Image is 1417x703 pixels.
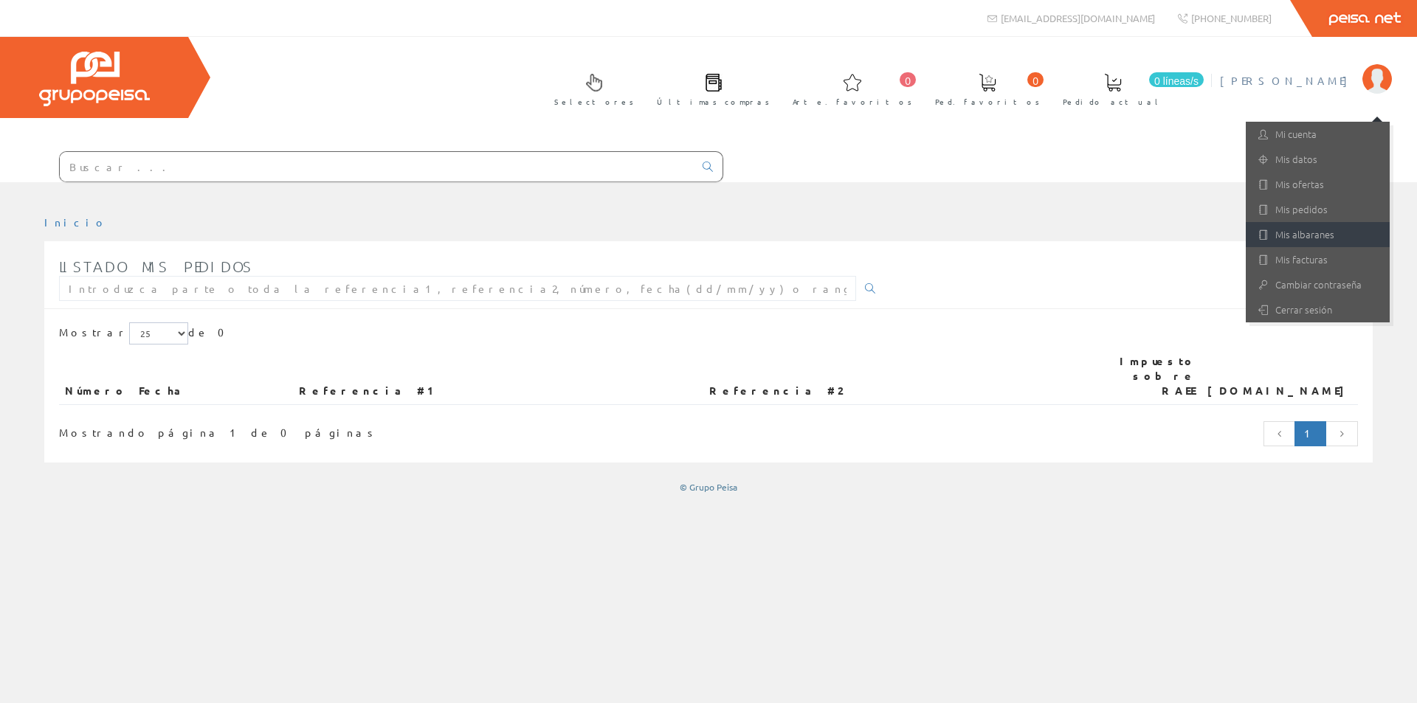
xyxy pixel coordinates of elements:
[1032,75,1038,87] font: 0
[1001,12,1155,24] font: [EMAIL_ADDRESS][DOMAIN_NAME]
[139,384,187,397] font: Fecha
[642,61,777,115] a: Últimas compras
[1275,152,1317,166] font: Mis datos
[39,52,150,106] img: Grupo Peisa
[680,481,737,493] font: © Grupo Peisa
[1063,96,1163,107] font: Pedido actual
[1246,272,1390,297] a: Cambiar contraseña
[1246,197,1390,222] a: Mis pedidos
[1325,421,1358,446] a: Página siguiente
[1246,122,1390,147] a: Mi cuenta
[1207,384,1352,397] font: [DOMAIN_NAME]
[59,325,129,339] font: Mostrar
[539,61,641,115] a: Selectores
[44,215,107,229] a: Inicio
[554,96,634,107] font: Selectores
[1191,12,1272,24] font: [PHONE_NUMBER]
[1275,302,1332,316] font: Cerrar sesión
[1246,247,1390,272] a: Mis facturas
[1275,202,1328,216] font: Mis pedidos
[65,384,127,397] font: Número
[1246,222,1390,247] a: Mis albaranes
[793,96,912,107] font: Arte. favoritos
[709,384,842,397] font: Referencia #2
[59,276,856,301] input: Introduzca parte o toda la referencia1, referencia2, número, fecha(dd/mm/yy) o rango de fechas(dd...
[1154,75,1199,87] font: 0 líneas/s
[1120,354,1196,397] font: Impuesto sobre RAEE
[905,75,911,87] font: 0
[657,96,770,107] font: Últimas compras
[935,96,1040,107] font: Ped. favoritos
[1246,172,1390,197] a: Mis ofertas
[1275,127,1317,141] font: Mi cuenta
[1275,252,1328,266] font: Mis facturas
[188,325,233,339] font: de 0
[1294,421,1326,446] a: Página actual
[1275,227,1334,241] font: Mis albaranes
[1220,61,1392,75] a: [PERSON_NAME]
[1304,426,1317,440] font: 1
[59,426,378,439] font: Mostrando página 1 de 0 páginas
[129,322,188,344] select: Mostrar
[1246,147,1390,172] a: Mis datos
[59,257,253,275] font: Listado mis pedidos
[299,384,441,397] font: Referencia #1
[1263,421,1296,446] a: Página anterior
[1275,177,1324,191] font: Mis ofertas
[1246,297,1390,322] a: Cerrar sesión
[1275,277,1362,291] font: Cambiar contraseña
[60,152,694,181] input: Buscar ...
[1220,74,1355,87] font: [PERSON_NAME]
